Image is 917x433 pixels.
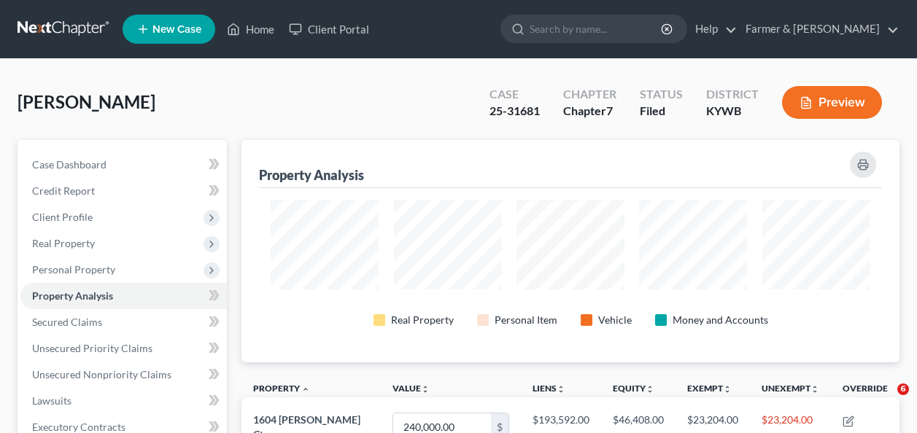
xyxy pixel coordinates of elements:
span: Credit Report [32,184,95,197]
div: 25-31681 [490,103,540,120]
i: expand_less [301,385,310,394]
a: Exemptunfold_more [687,383,732,394]
span: 6 [897,383,909,395]
i: unfold_more [646,385,654,394]
span: Property Analysis [32,289,113,302]
a: Unexemptunfold_more [762,383,819,394]
i: unfold_more [557,385,565,394]
span: Secured Claims [32,316,102,328]
div: Case [490,86,540,103]
span: Executory Contracts [32,421,125,433]
div: Money and Accounts [673,313,768,327]
a: Credit Report [20,178,227,204]
div: Real Property [391,313,454,327]
a: Equityunfold_more [613,383,654,394]
a: Property expand_less [253,383,310,394]
span: Real Property [32,237,95,249]
i: unfold_more [723,385,732,394]
span: Unsecured Nonpriority Claims [32,368,171,381]
div: KYWB [706,103,759,120]
a: Farmer & [PERSON_NAME] [738,16,899,42]
a: Secured Claims [20,309,227,335]
div: Property Analysis [259,166,364,184]
a: Help [688,16,737,42]
i: unfold_more [421,385,430,394]
span: Case Dashboard [32,158,107,171]
button: Preview [782,86,882,119]
div: Filed [640,103,683,120]
a: Unsecured Nonpriority Claims [20,362,227,388]
a: Client Portal [282,16,376,42]
div: Personal Item [495,313,557,327]
span: Lawsuits [32,394,71,407]
a: Unsecured Priority Claims [20,335,227,362]
div: District [706,86,759,103]
a: Lawsuits [20,388,227,414]
span: 7 [606,104,613,117]
a: Case Dashboard [20,152,227,178]
th: Override [831,374,899,407]
iframe: Intercom live chat [867,383,902,418]
span: Client Profile [32,211,93,223]
span: Unsecured Priority Claims [32,342,152,354]
div: Vehicle [598,313,632,327]
input: Search by name... [530,15,663,42]
a: Valueunfold_more [392,383,430,394]
span: Personal Property [32,263,115,276]
div: Status [640,86,683,103]
div: Chapter [563,103,616,120]
a: Liensunfold_more [533,383,565,394]
span: [PERSON_NAME] [18,91,155,112]
a: Home [220,16,282,42]
a: Property Analysis [20,283,227,309]
div: Chapter [563,86,616,103]
i: unfold_more [810,385,819,394]
span: New Case [152,24,201,35]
